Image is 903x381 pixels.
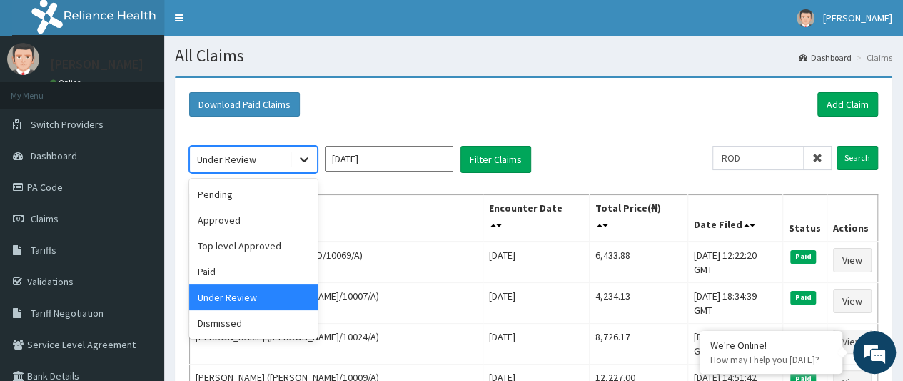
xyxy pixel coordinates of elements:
[460,146,531,173] button: Filter Claims
[833,289,872,313] a: View
[790,291,816,304] span: Paid
[589,324,687,365] td: 8,726.17
[823,11,892,24] span: [PERSON_NAME]
[687,195,782,242] th: Date Filed
[189,259,318,284] div: Paid
[790,250,816,263] span: Paid
[483,242,589,283] td: [DATE]
[797,9,814,27] img: User Image
[833,330,872,354] a: View
[589,242,687,283] td: 6,433.88
[189,207,318,233] div: Approved
[710,354,832,366] p: How may I help you today?
[31,118,104,131] span: Switch Providers
[782,195,827,242] th: Status
[483,283,589,324] td: [DATE]
[687,283,782,324] td: [DATE] 18:34:39 GMT
[827,195,877,242] th: Actions
[50,58,143,71] p: [PERSON_NAME]
[50,78,84,88] a: Online
[26,71,58,107] img: d_794563401_company_1708531726252_794563401
[189,284,318,310] div: Under Review
[175,46,892,65] h1: All Claims
[31,307,104,320] span: Tariff Negotiation
[483,195,589,242] th: Encounter Date
[7,43,39,75] img: User Image
[817,92,878,117] a: Add Claim
[197,152,256,167] div: Under Review
[712,146,804,170] input: Search by HMO ID
[190,195,483,242] th: Name
[7,240,272,290] textarea: Type your message and hit 'Enter'
[833,248,872,272] a: View
[837,146,878,170] input: Search
[189,92,300,117] button: Download Paid Claims
[589,283,687,324] td: 4,234.13
[189,182,318,207] div: Pending
[687,324,782,365] td: [DATE] 17:12:54 GMT
[74,80,240,99] div: Chat with us now
[234,7,268,41] div: Minimize live chat window
[31,212,59,225] span: Claims
[853,51,892,64] li: Claims
[189,233,318,259] div: Top level Approved
[83,105,197,249] span: We're online!
[483,324,589,365] td: [DATE]
[589,195,687,242] th: Total Price(₦)
[31,149,77,162] span: Dashboard
[190,324,483,365] td: [PERSON_NAME] ([PERSON_NAME]/10024/A)
[799,51,852,64] a: Dashboard
[190,283,483,324] td: [PERSON_NAME] ([PERSON_NAME]/10007/A)
[687,242,782,283] td: [DATE] 12:22:20 GMT
[710,339,832,352] div: We're Online!
[189,310,318,336] div: Dismissed
[31,244,56,257] span: Tariffs
[325,146,453,172] input: Select Month and Year
[190,242,483,283] td: [PERSON_NAME] ANICHO (ROD/10069/A)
